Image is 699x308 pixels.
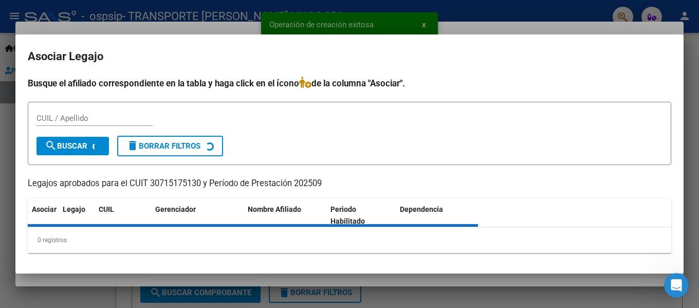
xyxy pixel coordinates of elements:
span: Buscar [45,141,87,151]
span: Legajo [63,205,85,213]
datatable-header-cell: Nombre Afiliado [244,198,326,232]
span: Borrar Filtros [126,141,200,151]
datatable-header-cell: Periodo Habilitado [326,198,396,232]
h4: Busque el afiliado correspondiente en la tabla y haga click en el ícono de la columna "Asociar". [28,77,671,90]
datatable-header-cell: Asociar [28,198,59,232]
h2: Asociar Legajo [28,47,671,66]
span: Gerenciador [155,205,196,213]
p: Legajos aprobados para el CUIT 30715175130 y Período de Prestación 202509 [28,177,671,190]
span: Asociar [32,205,57,213]
button: Borrar Filtros [117,136,223,156]
datatable-header-cell: Dependencia [396,198,479,232]
span: Nombre Afiliado [248,205,301,213]
div: 0 registros [28,227,671,253]
datatable-header-cell: CUIL [95,198,151,232]
span: Periodo Habilitado [330,205,365,225]
mat-icon: search [45,139,57,152]
span: Dependencia [400,205,443,213]
mat-icon: delete [126,139,139,152]
datatable-header-cell: Gerenciador [151,198,244,232]
iframe: Intercom live chat [664,273,689,298]
datatable-header-cell: Legajo [59,198,95,232]
span: CUIL [99,205,114,213]
button: Buscar [36,137,109,155]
